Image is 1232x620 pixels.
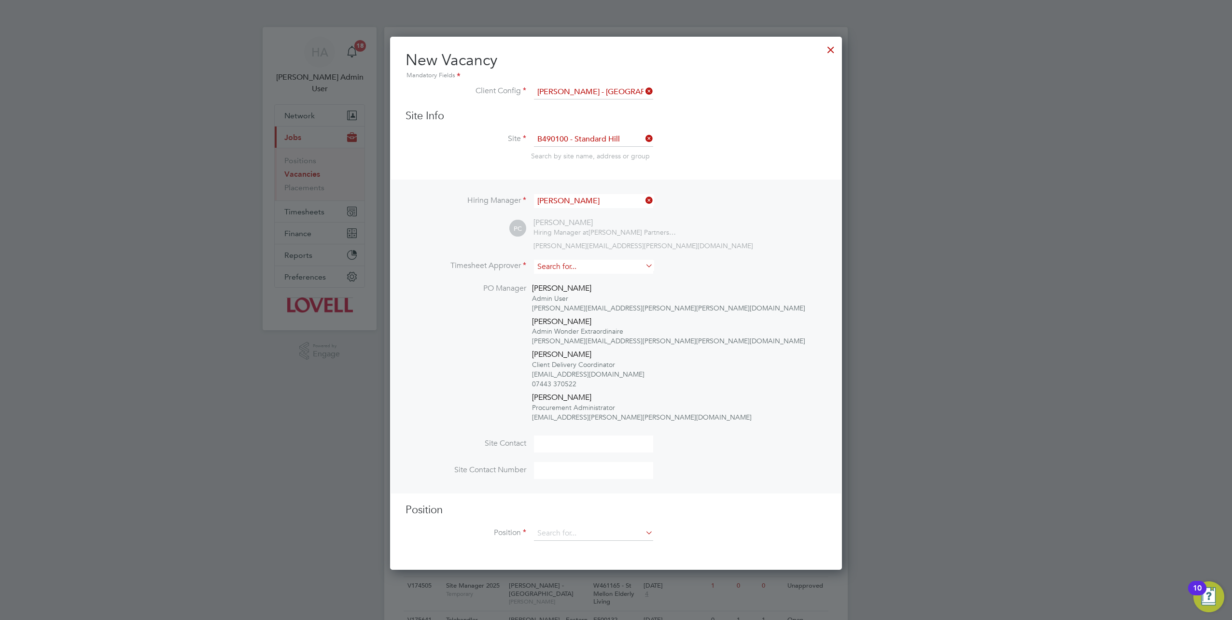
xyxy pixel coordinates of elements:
[1193,581,1224,612] button: Open Resource Center, 10 new notifications
[534,260,653,274] input: Search for...
[406,134,526,144] label: Site
[532,360,805,369] div: Client Delivery Coordinator
[509,220,526,237] span: PC
[406,50,826,81] h2: New Vacancy
[534,194,653,208] input: Search for...
[532,326,805,336] div: Admin Wonder Extraordinaire
[533,228,588,237] span: Hiring Manager at
[406,70,826,81] div: Mandatory Fields
[532,379,805,389] div: 07443 370522
[532,393,591,402] span: [PERSON_NAME]
[533,228,678,237] div: [PERSON_NAME] Partnerships Limited
[406,261,526,271] label: Timesheet Approver
[406,438,526,449] label: Site Contact
[532,350,591,359] span: [PERSON_NAME]
[532,317,591,326] span: [PERSON_NAME]
[406,503,826,517] h3: Position
[406,283,526,294] label: PO Manager
[534,526,653,541] input: Search for...
[532,412,805,422] div: [EMAIL_ADDRESS][PERSON_NAME][PERSON_NAME][DOMAIN_NAME]
[406,109,826,123] h3: Site Info
[532,283,591,293] span: [PERSON_NAME]
[406,528,526,538] label: Position
[1193,588,1202,601] div: 10
[533,241,753,250] span: [PERSON_NAME][EMAIL_ADDRESS][PERSON_NAME][DOMAIN_NAME]
[532,294,805,303] div: Admin User
[406,86,526,96] label: Client Config
[534,132,653,147] input: Search for...
[532,403,805,412] div: Procurement Administrator
[532,369,805,379] div: [EMAIL_ADDRESS][DOMAIN_NAME]
[532,303,805,313] div: [PERSON_NAME][EMAIL_ADDRESS][PERSON_NAME][PERSON_NAME][DOMAIN_NAME]
[406,465,526,475] label: Site Contact Number
[406,196,526,206] label: Hiring Manager
[532,336,805,346] div: [PERSON_NAME][EMAIL_ADDRESS][PERSON_NAME][PERSON_NAME][DOMAIN_NAME]
[533,218,678,228] div: [PERSON_NAME]
[531,152,650,160] span: Search by site name, address or group
[534,85,653,99] input: Search for...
